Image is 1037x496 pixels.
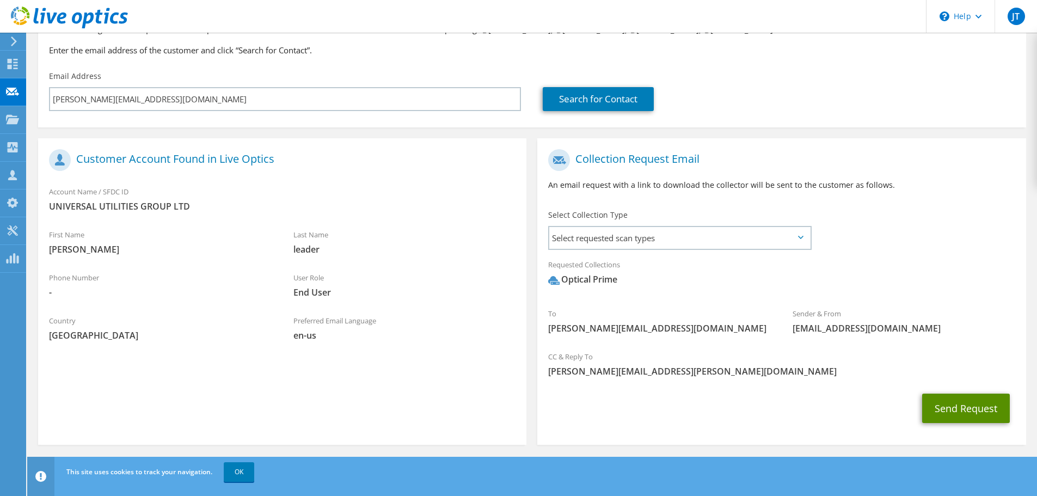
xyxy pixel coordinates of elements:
div: First Name [38,223,283,261]
span: en-us [293,329,516,341]
span: - [49,286,272,298]
h1: Collection Request Email [548,149,1009,171]
svg: \n [940,11,949,21]
span: This site uses cookies to track your navigation. [66,467,212,476]
p: An email request with a link to download the collector will be sent to the customer as follows. [548,179,1015,191]
span: Select requested scan types [549,227,810,249]
span: End User [293,286,516,298]
span: UNIVERSAL UTILITIES GROUP LTD [49,200,516,212]
div: Account Name / SFDC ID [38,180,526,218]
div: Country [38,309,283,347]
div: User Role [283,266,527,304]
a: OK [224,462,254,482]
div: Sender & From [782,302,1026,340]
span: [PERSON_NAME] [49,243,272,255]
label: Select Collection Type [548,210,628,221]
div: Phone Number [38,266,283,304]
span: leader [293,243,516,255]
h3: Enter the email address of the customer and click “Search for Contact”. [49,44,1015,56]
span: [EMAIL_ADDRESS][DOMAIN_NAME] [793,322,1015,334]
span: [GEOGRAPHIC_DATA] [49,329,272,341]
span: JT [1008,8,1025,25]
div: Last Name [283,223,527,261]
span: [PERSON_NAME][EMAIL_ADDRESS][PERSON_NAME][DOMAIN_NAME] [548,365,1015,377]
div: Requested Collections [537,253,1026,297]
h1: Customer Account Found in Live Optics [49,149,510,171]
div: Preferred Email Language [283,309,527,347]
div: CC & Reply To [537,345,1026,383]
label: Email Address [49,71,101,82]
div: Optical Prime [548,273,617,286]
div: To [537,302,782,340]
a: Search for Contact [543,87,654,111]
button: Send Request [922,394,1010,423]
span: [PERSON_NAME][EMAIL_ADDRESS][DOMAIN_NAME] [548,322,771,334]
